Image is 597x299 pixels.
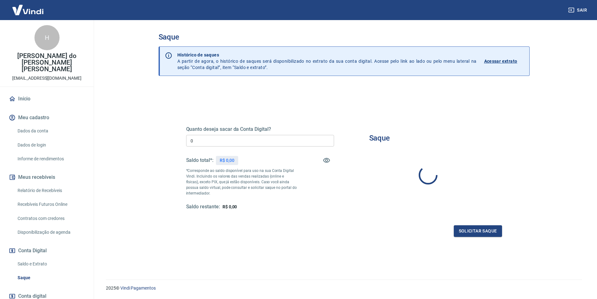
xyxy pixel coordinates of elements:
[186,204,220,210] h5: Saldo restante:
[15,184,86,197] a: Relatório de Recebíveis
[177,52,477,58] p: Histórico de saques
[223,204,237,209] span: R$ 0,00
[186,126,334,132] h5: Quanto deseja sacar da Conta Digital?
[15,258,86,270] a: Saldo e Extrato
[12,75,81,82] p: [EMAIL_ADDRESS][DOMAIN_NAME]
[567,4,589,16] button: Sair
[15,271,86,284] a: Saque
[5,53,89,72] p: [PERSON_NAME] do [PERSON_NAME] [PERSON_NAME]
[159,33,530,41] h3: Saque
[15,226,86,239] a: Disponibilização de agenda
[15,139,86,152] a: Dados de login
[220,157,234,164] p: R$ 0,00
[454,225,502,237] button: Solicitar saque
[186,157,213,163] h5: Saldo total*:
[34,25,60,50] div: H
[8,92,86,106] a: Início
[186,168,297,196] p: *Corresponde ao saldo disponível para uso na sua Conta Digital Vindi. Incluindo os valores das ve...
[369,134,390,142] h3: Saque
[15,198,86,211] a: Recebíveis Futuros Online
[15,125,86,137] a: Dados da conta
[106,285,582,291] p: 2025 ©
[15,152,86,165] a: Informe de rendimentos
[484,52,524,71] a: Acessar extrato
[8,111,86,125] button: Meu cadastro
[484,58,517,64] p: Acessar extrato
[8,170,86,184] button: Meus recebíveis
[8,0,48,19] img: Vindi
[15,212,86,225] a: Contratos com credores
[120,286,156,291] a: Vindi Pagamentos
[8,244,86,258] button: Conta Digital
[177,52,477,71] p: A partir de agora, o histórico de saques será disponibilizado no extrato da sua conta digital. Ac...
